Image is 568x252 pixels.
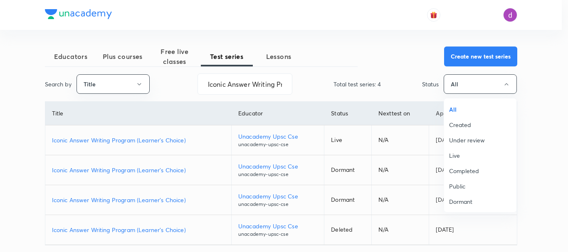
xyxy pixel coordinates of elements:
[449,120,511,129] span: Created
[449,151,511,160] span: Live
[449,182,511,191] span: Public
[449,105,511,114] span: All
[449,166,511,175] span: Completed
[449,136,511,144] span: Under review
[449,197,511,206] span: Dormant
